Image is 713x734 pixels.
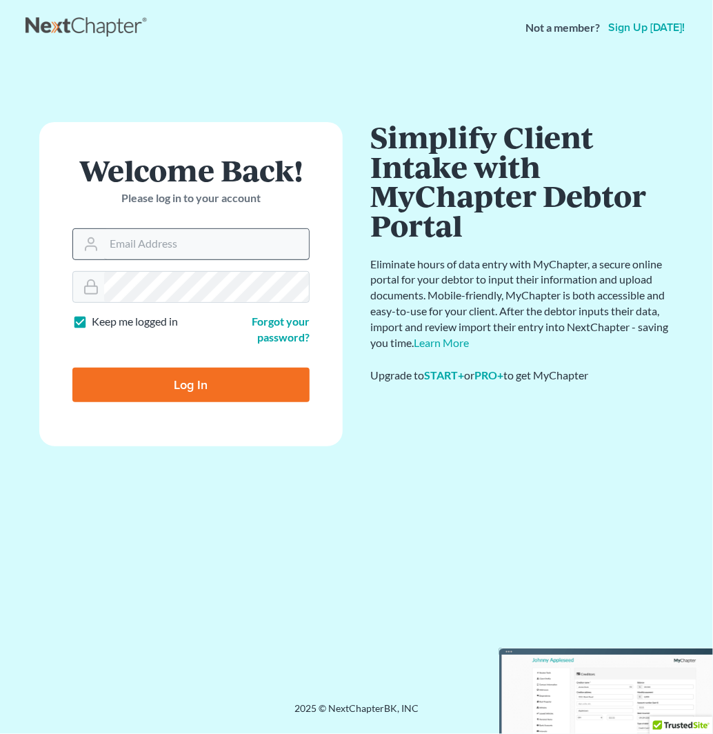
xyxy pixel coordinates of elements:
input: Email Address [104,229,309,259]
input: Log In [72,368,310,402]
label: Keep me logged in [92,314,178,330]
a: Learn More [414,336,469,349]
p: Eliminate hours of data entry with MyChapter, a secure online portal for your debtor to input the... [370,257,674,351]
h1: Simplify Client Intake with MyChapter Debtor Portal [370,122,674,240]
p: Please log in to your account [72,190,310,206]
strong: Not a member? [525,20,600,36]
div: 2025 © NextChapterBK, INC [26,702,687,726]
h1: Welcome Back! [72,155,310,185]
div: Upgrade to or to get MyChapter [370,368,674,384]
a: Forgot your password? [252,315,310,344]
a: START+ [424,368,464,381]
a: PRO+ [474,368,503,381]
a: Sign up [DATE]! [605,22,687,33]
